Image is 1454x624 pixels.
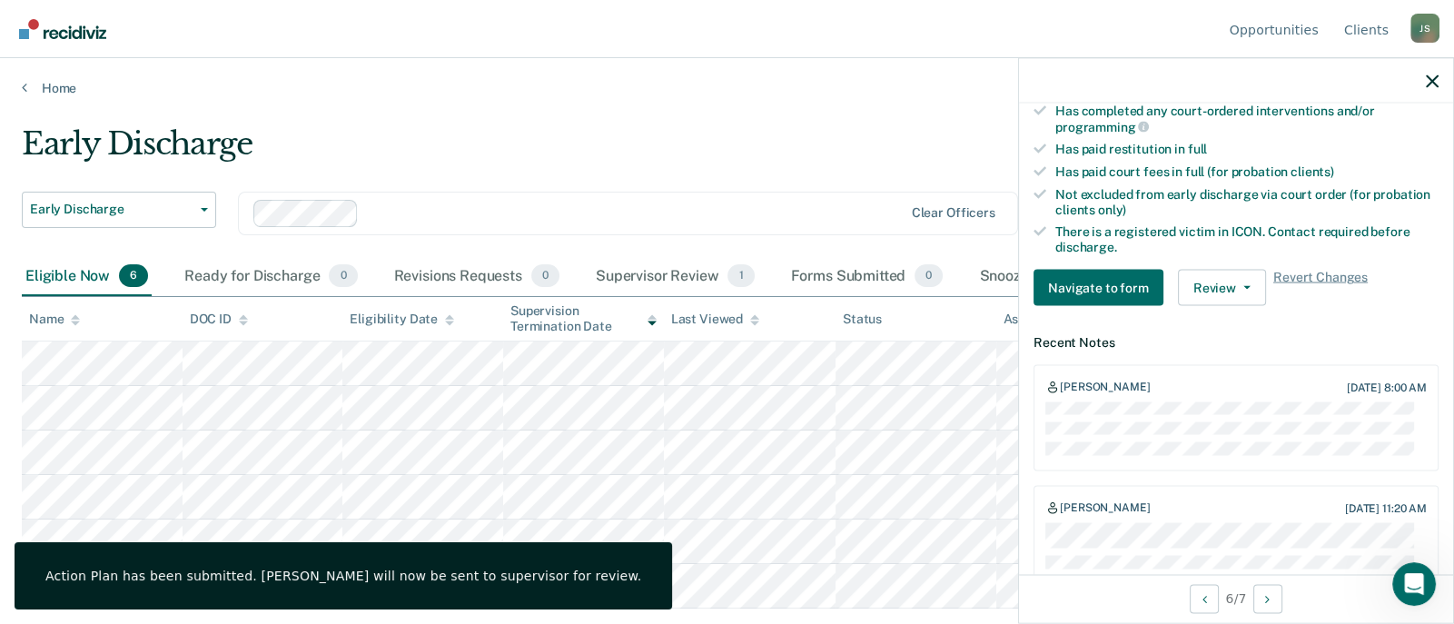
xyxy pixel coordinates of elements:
span: Revert Changes [1273,270,1368,306]
div: Not excluded from early discharge via court order (for probation clients [1055,186,1439,217]
div: Action Plan has been submitted. [PERSON_NAME] will now be sent to supervisor for review. [45,568,641,584]
div: [DATE] 11:20 AM [1345,501,1427,514]
div: [PERSON_NAME] [1060,380,1150,394]
div: DOC ID [190,312,248,327]
div: Supervision Termination Date [510,303,657,334]
div: Snoozed [975,257,1083,297]
span: discharge. [1055,240,1117,254]
span: programming [1055,119,1149,134]
div: Eligibility Date [350,312,454,327]
div: Supervisor Review [592,257,758,297]
span: 0 [329,264,357,288]
button: Navigate to form [1034,270,1163,306]
span: clients) [1291,164,1334,179]
div: Clear officers [912,205,995,221]
dt: Recent Notes [1034,335,1439,351]
button: Review [1178,270,1266,306]
button: Profile dropdown button [1410,14,1439,43]
div: [PERSON_NAME] [1060,500,1150,515]
div: Assigned to [1004,312,1089,327]
div: Has completed any court-ordered interventions and/or [1055,103,1439,134]
div: J S [1410,14,1439,43]
span: Early Discharge [30,202,193,217]
button: Next Opportunity [1253,584,1282,613]
span: full [1188,142,1207,156]
span: 0 [531,264,559,288]
span: only) [1098,202,1126,216]
div: Status [843,312,882,327]
div: Revisions Requests [391,257,563,297]
button: Previous Opportunity [1190,584,1219,613]
div: Ready for Discharge [181,257,361,297]
span: 1 [727,264,754,288]
div: There is a registered victim in ICON. Contact required before [1055,224,1439,255]
span: 6 [119,264,148,288]
div: Early Discharge [22,125,1113,177]
a: Home [22,80,1432,96]
a: Navigate to form link [1034,270,1171,306]
div: Has paid restitution in [1055,142,1439,157]
span: 0 [915,264,943,288]
div: Forms Submitted [787,257,947,297]
div: 6 / 7 [1019,574,1453,622]
img: Recidiviz [19,19,106,39]
div: Has paid court fees in full (for probation [1055,164,1439,180]
div: [DATE] 8:00 AM [1347,381,1427,393]
iframe: Intercom live chat [1392,562,1436,606]
div: Last Viewed [671,312,759,327]
div: Name [29,312,80,327]
div: Eligible Now [22,257,152,297]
